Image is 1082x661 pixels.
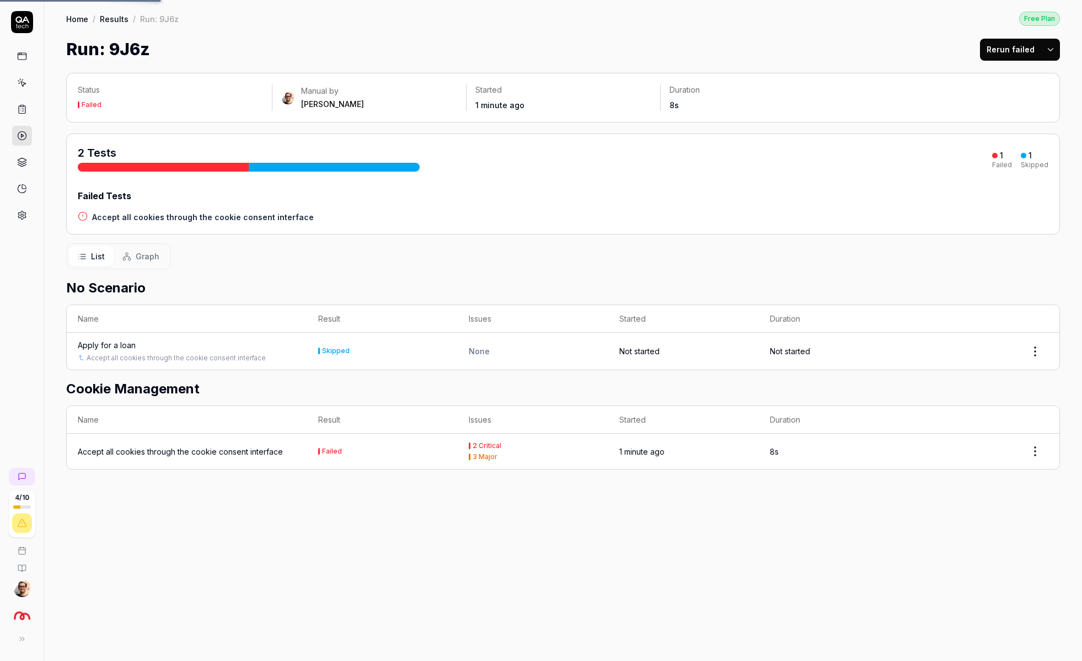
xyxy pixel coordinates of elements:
[140,13,179,24] div: Run: 9J6z
[82,102,101,108] div: Failed
[66,379,1060,399] h2: Cookie Management
[78,189,1048,202] div: Failed Tests
[78,146,116,159] span: 2 Tests
[458,406,608,434] th: Issues
[1019,11,1060,26] button: Free Plan
[307,406,458,434] th: Result
[608,406,759,434] th: Started
[67,406,307,434] th: Name
[301,99,364,110] div: [PERSON_NAME]
[69,246,114,266] button: List
[322,348,350,354] div: Skipped
[114,246,168,266] button: Graph
[322,448,342,455] div: Failed
[475,100,524,110] time: 1 minute ago
[67,305,307,333] th: Name
[992,162,1012,168] div: Failed
[66,278,1060,298] h2: No Scenario
[1019,12,1060,26] div: Free Plan
[133,13,136,24] div: /
[66,13,88,24] a: Home
[136,250,159,262] span: Graph
[12,606,32,626] img: Sambla Logo
[93,13,95,24] div: /
[759,333,909,370] td: Not started
[669,100,679,110] time: 8s
[469,345,597,357] div: None
[980,39,1041,61] button: Rerun failed
[78,446,283,457] a: Accept all cookies through the cookie consent interface
[669,84,845,95] p: Duration
[9,468,35,486] a: New conversation
[15,494,29,501] span: 4 / 10
[608,305,759,333] th: Started
[473,443,501,449] div: 2 Critical
[66,37,150,62] h1: Run: 9J6z
[318,446,342,457] button: Failed
[87,353,266,363] a: Accept all cookies through the cookie consent interface
[759,305,909,333] th: Duration
[100,13,128,24] a: Results
[78,84,263,95] p: Status
[281,91,294,104] img: 704fe57e-bae9-4a0d-8bcb-c4203d9f0bb2.jpeg
[301,86,364,97] div: Manual by
[4,537,39,555] a: Book a call with us
[78,339,136,351] a: Apply for a loan
[91,250,105,262] span: List
[92,211,314,223] a: Accept all cookies through the cookie consent interface
[458,305,608,333] th: Issues
[1029,151,1032,161] div: 1
[307,305,458,333] th: Result
[619,447,665,456] time: 1 minute ago
[608,333,759,370] td: Not started
[1000,151,1003,161] div: 1
[4,555,39,573] a: Documentation
[1021,162,1048,168] div: Skipped
[4,597,39,628] button: Sambla Logo
[13,579,31,597] img: 704fe57e-bae9-4a0d-8bcb-c4203d9f0bb2.jpeg
[475,84,651,95] p: Started
[473,454,497,460] div: 3 Major
[759,406,909,434] th: Duration
[770,447,779,456] time: 8s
